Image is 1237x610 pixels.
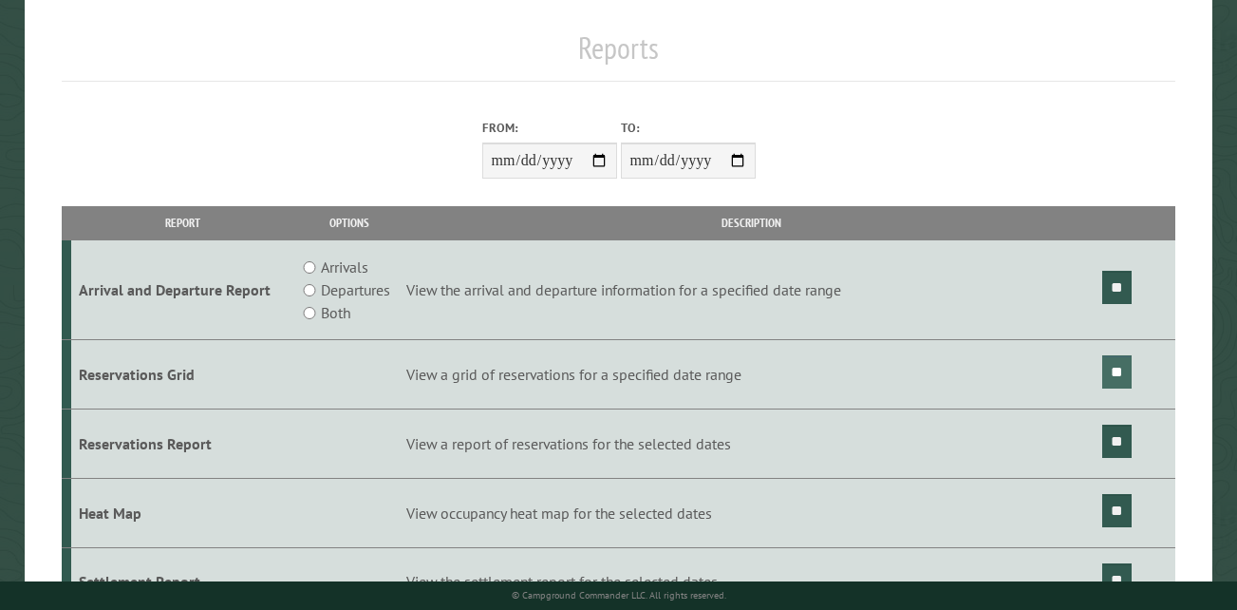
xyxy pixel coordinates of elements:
[295,206,403,239] th: Options
[482,119,617,137] label: From:
[512,589,726,601] small: © Campground Commander LLC. All rights reserved.
[321,301,350,324] label: Both
[321,256,368,278] label: Arrivals
[71,240,295,340] td: Arrival and Departure Report
[403,206,1099,239] th: Description
[621,119,756,137] label: To:
[71,206,295,239] th: Report
[403,340,1099,410] td: View a grid of reservations for a specified date range
[403,478,1099,547] td: View occupancy heat map for the selected dates
[403,409,1099,478] td: View a report of reservations for the selected dates
[403,240,1099,340] td: View the arrival and departure information for a specified date range
[71,409,295,478] td: Reservations Report
[71,340,295,410] td: Reservations Grid
[321,278,390,301] label: Departures
[71,478,295,547] td: Heat Map
[62,29,1175,82] h1: Reports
